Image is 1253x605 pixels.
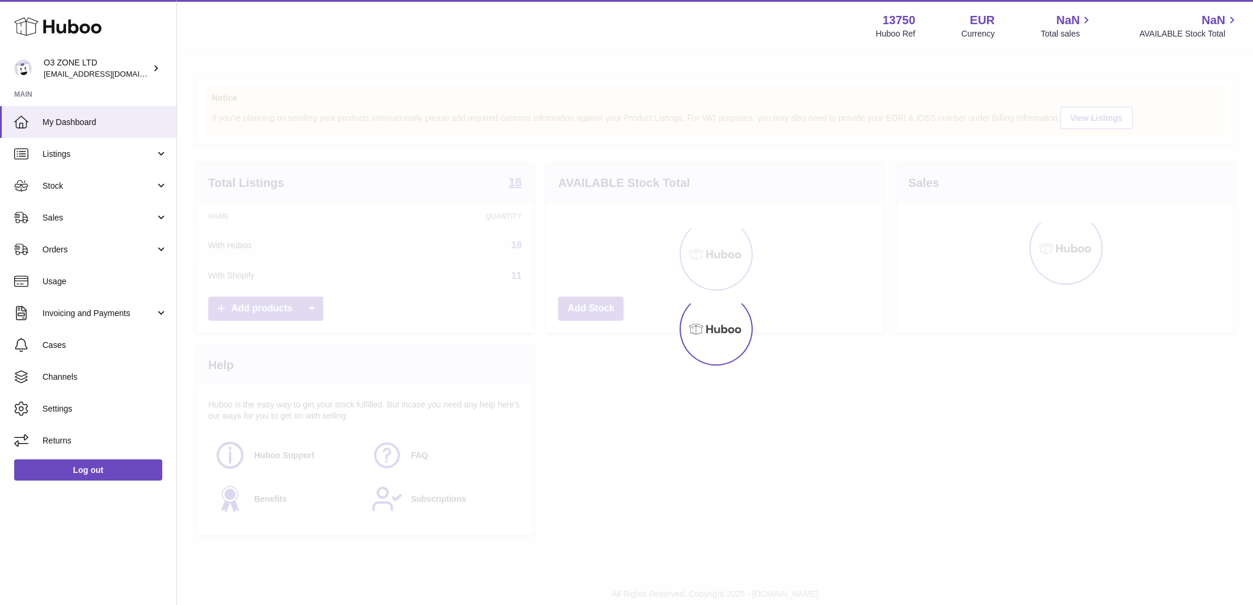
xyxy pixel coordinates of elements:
[44,57,150,80] div: O3 ZONE LTD
[42,371,168,383] span: Channels
[42,340,168,351] span: Cases
[1041,28,1093,40] span: Total sales
[876,28,916,40] div: Huboo Ref
[1041,12,1093,40] a: NaN Total sales
[962,28,995,40] div: Currency
[42,403,168,415] span: Settings
[970,12,995,28] strong: EUR
[42,276,168,287] span: Usage
[14,459,162,481] a: Log out
[42,117,168,128] span: My Dashboard
[1139,12,1239,40] a: NaN AVAILABLE Stock Total
[42,149,155,160] span: Listings
[42,308,155,319] span: Invoicing and Payments
[14,60,32,77] img: internalAdmin-13750@internal.huboo.com
[42,435,168,446] span: Returns
[1202,12,1225,28] span: NaN
[42,180,155,192] span: Stock
[1056,12,1080,28] span: NaN
[44,69,173,78] span: [EMAIL_ADDRESS][DOMAIN_NAME]
[883,12,916,28] strong: 13750
[42,244,155,255] span: Orders
[1139,28,1239,40] span: AVAILABLE Stock Total
[42,212,155,223] span: Sales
